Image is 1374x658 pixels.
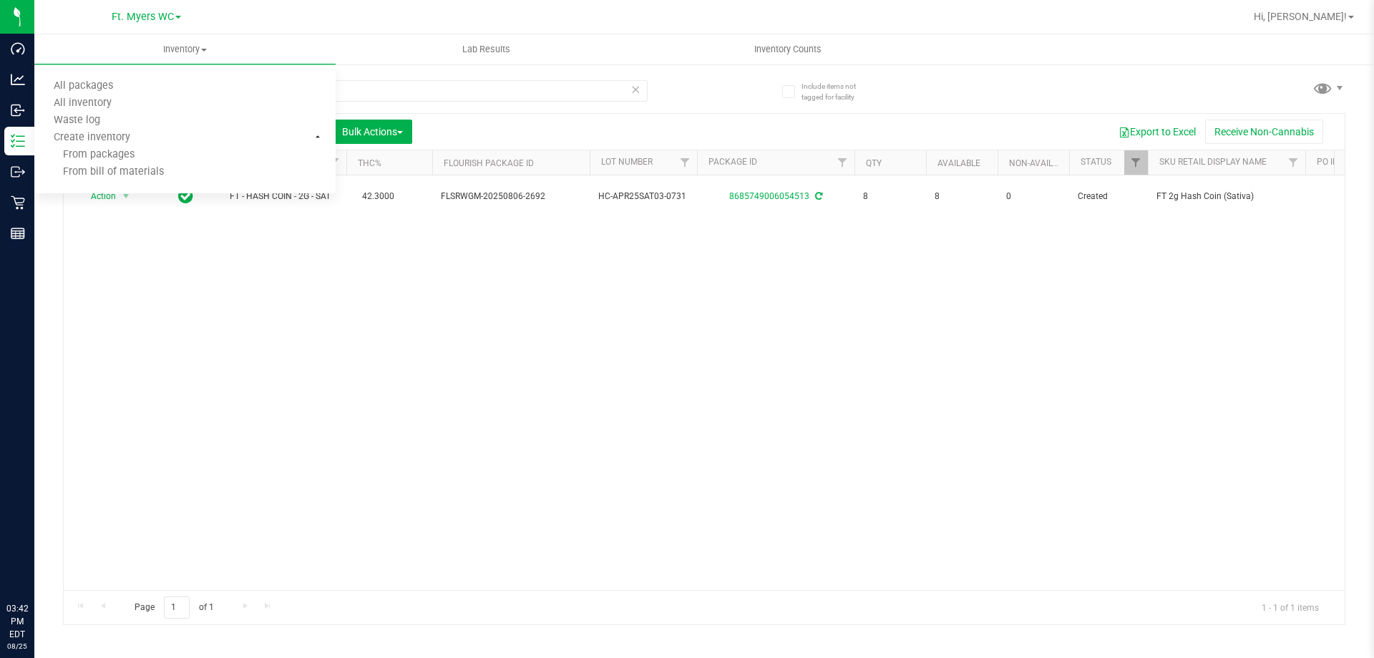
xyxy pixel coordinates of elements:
span: FLSRWGM-20250806-2692 [441,190,581,203]
span: HC-APR25SAT03-0731 [598,190,688,203]
span: Lab Results [443,43,530,56]
button: Receive Non-Cannabis [1205,120,1323,144]
inline-svg: Inbound [11,103,25,117]
a: Filter [673,150,697,175]
a: Filter [831,150,854,175]
input: Search Package ID, Item Name, SKU, Lot or Part Number... [63,80,648,102]
inline-svg: Outbound [11,165,25,179]
a: Filter [1124,150,1148,175]
inline-svg: Inventory [11,134,25,148]
span: FT 2g Hash Coin (Sativa) [1156,190,1297,203]
inline-svg: Reports [11,226,25,241]
span: 8 [863,190,917,203]
inline-svg: Retail [11,195,25,210]
span: 42.3000 [355,186,401,207]
span: Sync from Compliance System [813,191,822,201]
span: Ft. Myers WC [112,11,174,23]
a: Filter [1282,150,1305,175]
a: Available [937,158,980,168]
span: FT - HASH COIN - 2G - SAT [230,190,338,203]
span: From bill of materials [34,166,164,178]
inline-svg: Analytics [11,72,25,87]
span: Clear [630,80,640,99]
a: Inventory All packages All inventory Waste log Create inventory From packages From bill of materials [34,34,336,64]
span: In Sync [178,186,193,206]
span: Page of 1 [122,596,225,619]
span: Action [78,186,117,206]
a: Sku Retail Display Name [1159,157,1267,167]
p: 03:42 PM EDT [6,602,28,641]
span: 1 - 1 of 1 items [1250,596,1330,618]
span: Create inventory [34,132,150,144]
span: Hi, [PERSON_NAME]! [1254,11,1347,22]
a: Qty [866,158,882,168]
span: Inventory [34,43,336,56]
a: 8685749006054513 [729,191,809,201]
button: Export to Excel [1109,120,1205,144]
p: 08/25 [6,641,28,652]
inline-svg: Dashboard [11,42,25,56]
a: Lab Results [336,34,637,64]
span: All packages [34,80,132,92]
span: All inventory [34,97,131,110]
button: Bulk Actions [333,120,412,144]
iframe: Resource center [14,543,57,586]
a: Flourish Package ID [444,158,534,168]
a: PO ID [1317,157,1338,167]
span: Include items not tagged for facility [801,81,873,102]
span: select [117,186,135,206]
a: THC% [358,158,381,168]
span: Waste log [34,115,120,127]
input: 1 [164,596,190,619]
span: Bulk Actions [342,126,403,137]
a: Lot Number [601,157,653,167]
a: Inventory Counts [637,34,938,64]
span: 0 [1006,190,1061,203]
span: Inventory Counts [735,43,841,56]
span: Created [1078,190,1139,203]
span: 8 [935,190,989,203]
a: Package ID [708,157,757,167]
a: Status [1081,157,1111,167]
span: From packages [34,149,135,161]
a: Non-Available [1009,158,1073,168]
